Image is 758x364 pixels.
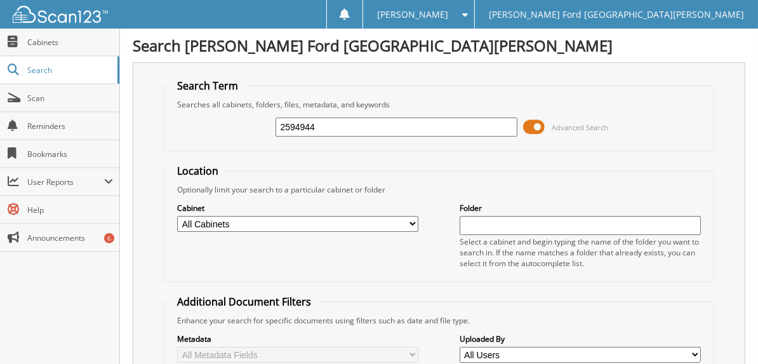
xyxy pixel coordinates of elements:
label: Cabinet [177,203,418,213]
iframe: Chat Widget [695,303,758,364]
span: Announcements [27,233,113,243]
div: Searches all cabinets, folders, files, metadata, and keywords [171,99,707,110]
span: Scan [27,93,113,104]
span: Search [27,65,111,76]
div: Optionally limit your search to a particular cabinet or folder [171,184,707,195]
span: Reminders [27,121,113,131]
span: [PERSON_NAME] Ford [GEOGRAPHIC_DATA][PERSON_NAME] [489,11,744,18]
span: Cabinets [27,37,113,48]
legend: Location [171,164,225,178]
h1: Search [PERSON_NAME] Ford [GEOGRAPHIC_DATA][PERSON_NAME] [133,35,745,56]
div: Select a cabinet and begin typing the name of the folder you want to search in. If the name match... [460,236,701,269]
img: scan123-logo-white.svg [13,6,108,23]
span: Bookmarks [27,149,113,159]
legend: Search Term [171,79,244,93]
legend: Additional Document Filters [171,295,317,309]
div: 6 [104,233,114,243]
div: Enhance your search for specific documents using filters such as date and file type. [171,315,707,326]
label: Metadata [177,334,418,344]
label: Folder [460,203,701,213]
label: Uploaded By [460,334,701,344]
span: Help [27,205,113,215]
span: [PERSON_NAME] [377,11,448,18]
span: User Reports [27,177,104,187]
span: Advanced Search [552,123,609,132]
